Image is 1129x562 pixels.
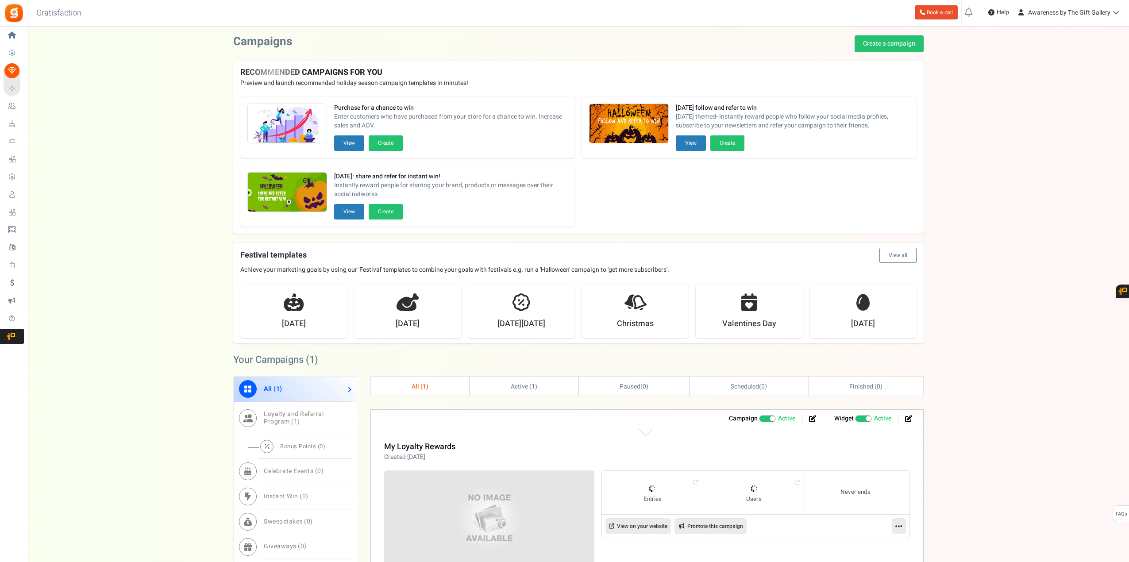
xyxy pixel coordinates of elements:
a: My Loyalty Rewards [384,441,455,453]
span: ( ) [731,382,767,391]
span: All ( ) [264,384,282,393]
span: Celebrate Events ( ) [264,466,324,476]
strong: Purchase for a chance to win [334,104,568,112]
strong: [DATE] [282,318,306,330]
img: Gratisfaction [4,3,24,23]
button: Create [369,204,403,219]
p: Achieve your marketing goals by using our 'Festival' templates to combine your goals with festiva... [240,266,917,274]
span: 0 [877,382,880,391]
span: Sweepstakes ( ) [264,517,313,526]
h4: Festival templates [240,248,917,263]
h2: Your Campaigns ( ) [233,355,318,364]
a: Help [985,5,1013,19]
span: 1 [532,382,535,391]
a: Book a call [915,5,958,19]
span: 0 [761,382,765,391]
span: Scheduled [731,382,759,391]
span: [DATE] themed- Instantly reward people who follow your social media profiles, subscribe to your n... [676,112,909,130]
strong: Campaign [729,414,758,423]
img: Recommended Campaigns [590,104,668,144]
span: Bonus Points ( ) [280,442,325,450]
span: Finished ( ) [849,382,882,391]
a: Create a campaign [855,35,924,52]
p: Created [DATE] [384,453,455,462]
span: All ( ) [412,382,428,391]
li: Widget activated [828,414,898,424]
strong: [DATE] [396,318,420,330]
strong: [DATE][DATE] [497,318,545,330]
strong: Valentines Day [722,318,776,330]
span: Help [994,8,1009,17]
span: Loyalty and Referral Program ( ) [264,409,324,426]
span: 0 [301,542,304,551]
span: Giveaways ( ) [264,542,307,551]
span: Enter customers who have purchased from your store for a chance to win. Increase sales and AOV. [334,112,568,130]
strong: [DATE]: share and refer for instant win! [334,172,568,181]
strong: Widget [834,414,854,423]
button: Create [710,135,744,151]
span: Instant Win ( ) [264,492,308,501]
span: Instantly reward people for sharing your brand, products or messages over their social networks [334,181,568,199]
span: Active ( ) [511,382,537,391]
span: 0 [317,466,321,476]
strong: [DATE] follow and refer to win [676,104,909,112]
span: Awareness by The Gift Gallery [1028,8,1110,17]
button: View [334,204,364,219]
span: ( ) [620,382,648,391]
p: Preview and launch recommended holiday season campaign templates in minutes! [240,79,917,88]
h4: RECOMMENDED CAMPAIGNS FOR YOU [240,68,917,77]
img: loader_16.gif [751,485,758,492]
small: Never ends [814,488,898,497]
a: Promote this campaign [674,518,747,534]
span: FAQs [1115,506,1127,523]
span: 0 [320,442,323,450]
button: Create [369,135,403,151]
img: Recommended Campaigns [248,173,327,212]
small: Entries [611,495,694,504]
small: Users [712,495,795,504]
button: View all [879,248,917,263]
img: Recommended Campaigns [248,104,327,144]
span: 1 [423,382,426,391]
button: View [676,135,706,151]
img: loader_16.gif [649,485,656,492]
h3: Gratisfaction [27,4,91,22]
strong: [DATE] [851,318,875,330]
span: 0 [302,492,306,501]
a: View on your website [605,518,671,534]
span: Active [874,414,891,423]
span: Active [778,414,795,423]
span: 0 [307,517,311,526]
span: Paused [620,382,640,391]
span: 1 [309,353,315,367]
span: 1 [294,417,298,426]
span: 1 [276,384,280,393]
h2: Campaigns [233,35,292,48]
span: 0 [643,382,646,391]
button: View [334,135,364,151]
strong: Christmas [617,318,654,330]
